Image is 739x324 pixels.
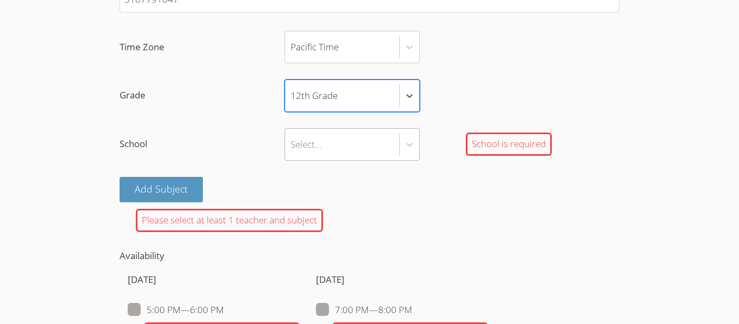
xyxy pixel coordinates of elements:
div: School is required [466,133,552,156]
span: Grade [120,88,285,103]
h4: [DATE] [128,273,300,287]
input: Time ZonePacific Time [291,35,292,59]
h4: [DATE] [316,273,488,287]
div: 12th Grade [291,88,338,103]
button: Add Subject [120,177,203,202]
label: 5:00 PM — 6:00 PM [128,303,224,317]
div: Select... [291,136,321,152]
div: Please select at least 1 teacher and subject [136,209,323,232]
input: SchoolSelect...School is required [291,132,292,157]
span: Availability [120,249,164,262]
label: 7:00 PM — 8:00 PM [316,303,412,317]
span: Time Zone [120,39,285,55]
div: Pacific Time [291,39,339,55]
span: School [120,136,285,152]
